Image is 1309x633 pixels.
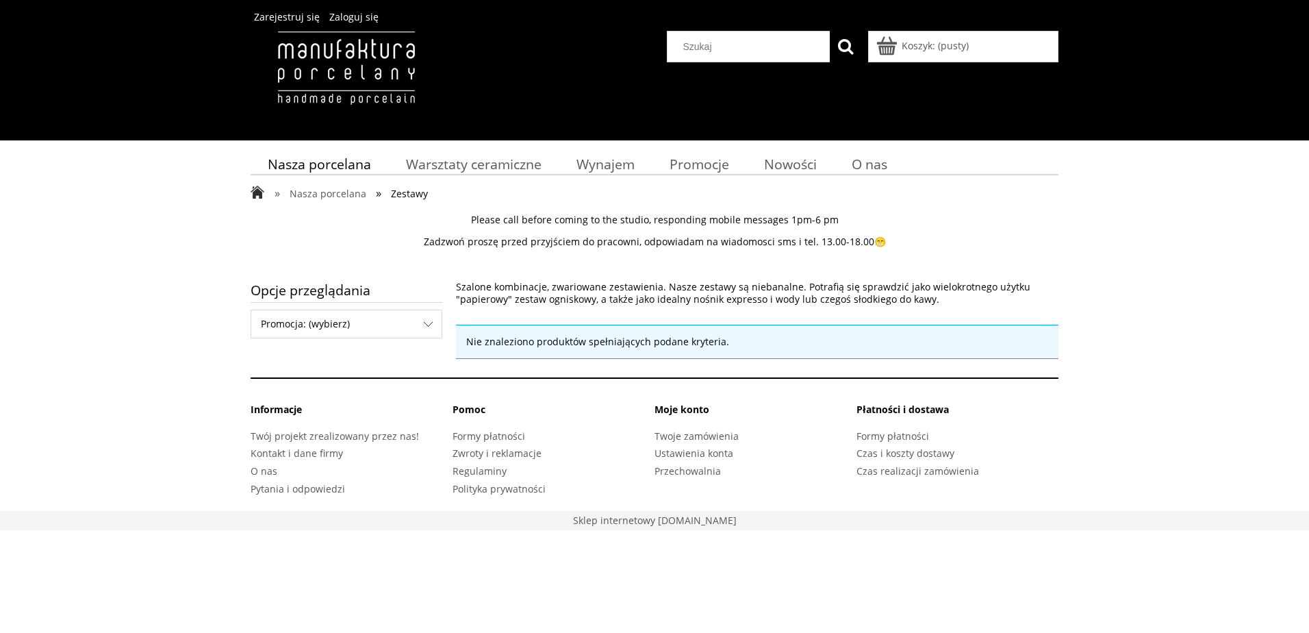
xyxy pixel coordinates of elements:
p: Zadzwoń proszę przed przyjściem do pracowni, odpowiadam na wiadomosci sms i tel. 13.00-18.00😁 [251,236,1058,248]
a: Pytania i odpowiedzi [251,482,345,495]
a: Nowości [747,151,835,177]
a: Promocje [652,151,747,177]
span: Promocje [670,155,729,173]
a: » Nasza porcelana [275,187,366,200]
a: Regulaminy [453,464,507,477]
a: Ustawienia konta [654,447,733,460]
span: Nasza porcelana [268,155,371,173]
input: Szukaj w sklepie [673,32,830,62]
span: Nowości [764,155,817,173]
span: Warsztaty ceramiczne [406,155,542,173]
button: Szukaj [830,31,861,62]
a: Warsztaty ceramiczne [389,151,559,177]
li: Pomoc [453,403,654,427]
span: » [376,185,381,201]
p: Please call before coming to the studio, responding mobile messages 1pm-6 pm [251,214,1058,226]
span: Zestawy [391,187,428,200]
a: Zarejestruj się [254,10,320,23]
img: Manufaktura Porcelany [251,31,442,134]
a: O nas [835,151,905,177]
a: Produkty w koszyku 0. Przejdź do koszyka [878,39,969,52]
a: Czas i koszty dostawy [856,447,954,460]
a: Kontakt i dane firmy [251,447,343,460]
b: (pusty) [938,39,969,52]
span: » [275,185,280,201]
a: Twój projekt zrealizowany przez nas! [251,430,419,443]
p: Szalone kombinacje, zwariowane zestawienia. Nasze zestawy są niebanalne. Potrafią się sprawdzić j... [456,281,1058,306]
span: Koszyk: [902,39,935,52]
a: Przechowalnia [654,464,721,477]
span: O nas [852,155,887,173]
span: Wynajem [576,155,635,173]
span: Promocja: (wybierz) [251,310,442,338]
a: Zwroty i reklamacje [453,447,542,460]
a: Wynajem [559,151,652,177]
li: Moje konto [654,403,856,427]
li: Informacje [251,403,453,427]
a: Zaloguj się [329,10,379,23]
a: Sklep internetowy [DOMAIN_NAME] [573,514,737,527]
p: Nie znaleziono produktów spełniających podane kryteria. [466,336,1048,348]
a: Nasza porcelana [251,151,389,177]
span: Opcje przeglądania [251,278,442,302]
span: Nasza porcelana [290,187,366,200]
a: O nas [251,464,277,477]
a: Polityka prywatności [453,482,546,495]
li: Płatności i dostawa [856,403,1058,427]
div: Filtruj [251,310,442,338]
a: Formy płatności [856,430,929,443]
a: Czas realizacji zamówienia [856,464,979,477]
a: Twoje zamówienia [654,430,739,443]
a: Formy płatności [453,430,525,443]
